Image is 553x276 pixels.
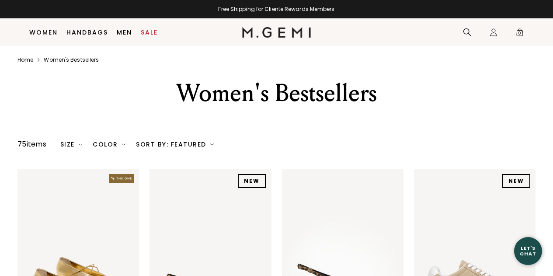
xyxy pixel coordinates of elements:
[109,174,134,183] img: The One tag
[44,56,99,63] a: Women's bestsellers
[210,143,214,146] img: chevron-down.svg
[17,139,46,150] div: 75 items
[17,56,33,63] a: Home
[514,245,542,256] div: Let's Chat
[242,27,311,38] img: M.Gemi
[60,141,83,148] div: Size
[502,174,530,188] div: NEW
[141,29,158,36] a: Sale
[136,141,214,148] div: Sort By: Featured
[115,77,439,109] div: Women's Bestsellers
[93,141,125,148] div: Color
[515,30,524,38] span: 0
[29,29,58,36] a: Women
[79,143,82,146] img: chevron-down.svg
[117,29,132,36] a: Men
[238,174,266,188] div: NEW
[66,29,108,36] a: Handbags
[122,143,125,146] img: chevron-down.svg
